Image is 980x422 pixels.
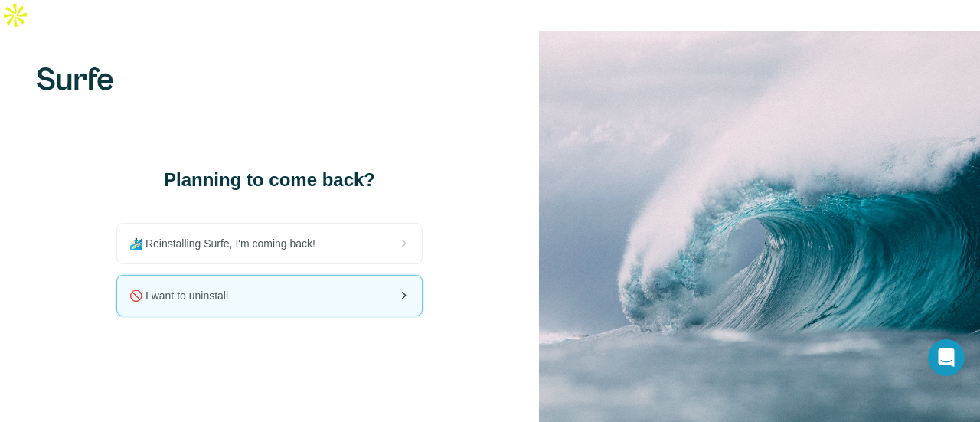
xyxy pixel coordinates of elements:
[129,236,328,251] span: 🏄🏻‍♂️ Reinstalling Surfe, I'm coming back!
[116,168,423,192] h1: Planning to come back?
[928,339,965,376] div: Open Intercom Messenger
[37,67,113,90] img: Surfe's logo
[129,288,240,303] span: 🚫 I want to uninstall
